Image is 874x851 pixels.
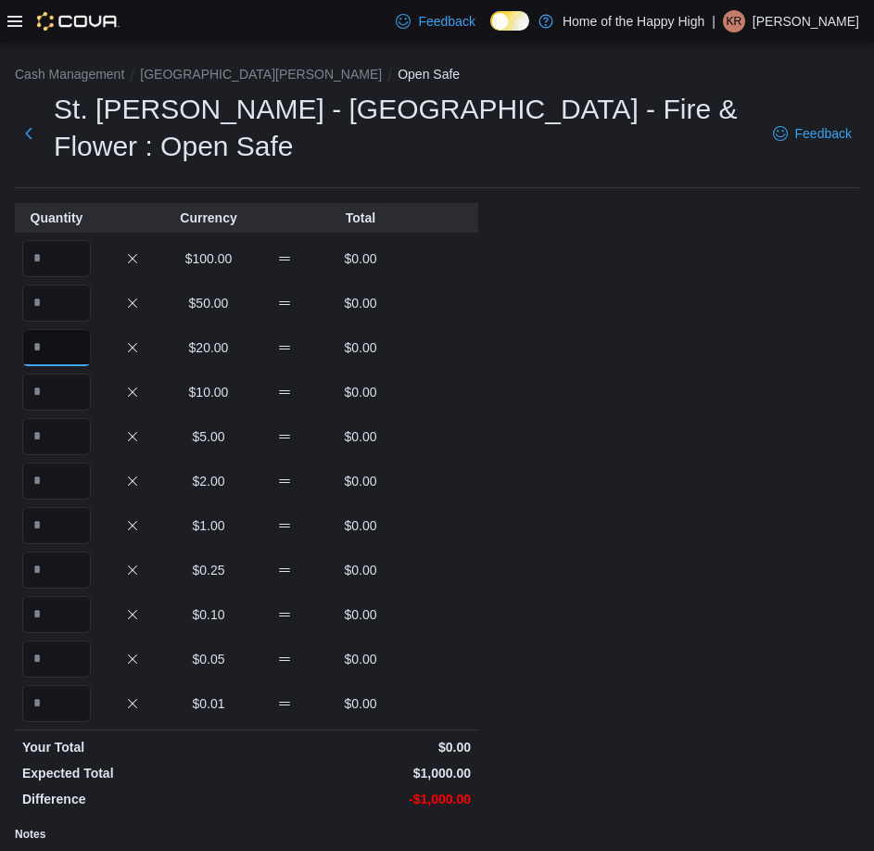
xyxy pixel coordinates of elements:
p: $0.00 [326,605,395,624]
input: Quantity [22,418,91,455]
p: $2.00 [174,472,243,490]
p: $1,000.00 [250,764,471,782]
input: Quantity [22,596,91,633]
p: $0.00 [326,249,395,268]
p: $100.00 [174,249,243,268]
p: $0.05 [174,650,243,668]
p: $0.10 [174,605,243,624]
p: -$1,000.00 [250,790,471,808]
p: Quantity [22,209,91,227]
p: Home of the Happy High [563,10,704,32]
nav: An example of EuiBreadcrumbs [15,65,859,87]
p: $0.00 [326,516,395,535]
a: Feedback [766,115,859,152]
button: [GEOGRAPHIC_DATA][PERSON_NAME] [140,67,382,82]
img: Cova [37,12,120,31]
h1: St. [PERSON_NAME] - [GEOGRAPHIC_DATA] - Fire & Flower : Open Safe [54,91,754,165]
p: $0.00 [326,383,395,401]
span: Feedback [795,124,852,143]
p: $5.00 [174,427,243,446]
input: Quantity [22,463,91,500]
p: Difference [22,790,243,808]
p: $0.00 [326,650,395,668]
p: $10.00 [174,383,243,401]
input: Quantity [22,507,91,544]
button: Open Safe [398,67,460,82]
input: Quantity [22,374,91,411]
p: $0.00 [250,738,471,756]
button: Cash Management [15,67,124,82]
input: Quantity [22,641,91,678]
span: Feedback [418,12,475,31]
input: Dark Mode [490,11,529,31]
p: $0.00 [326,294,395,312]
p: Expected Total [22,764,243,782]
p: $0.25 [174,561,243,579]
p: $1.00 [174,516,243,535]
input: Quantity [22,285,91,322]
p: $0.00 [326,561,395,579]
p: Currency [174,209,243,227]
span: KR [727,10,742,32]
input: Quantity [22,240,91,277]
label: Notes [15,827,45,842]
p: Your Total [22,738,243,756]
p: $0.00 [326,694,395,713]
input: Quantity [22,329,91,366]
p: $0.01 [174,694,243,713]
p: $0.00 [326,427,395,446]
p: $20.00 [174,338,243,357]
p: $0.00 [326,338,395,357]
div: Kimberly Ravenwood [723,10,745,32]
p: $50.00 [174,294,243,312]
p: $0.00 [326,472,395,490]
a: Feedback [388,3,482,40]
input: Quantity [22,552,91,589]
button: Next [15,115,43,152]
input: Quantity [22,685,91,722]
p: | [712,10,716,32]
p: Total [326,209,395,227]
p: [PERSON_NAME] [753,10,859,32]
